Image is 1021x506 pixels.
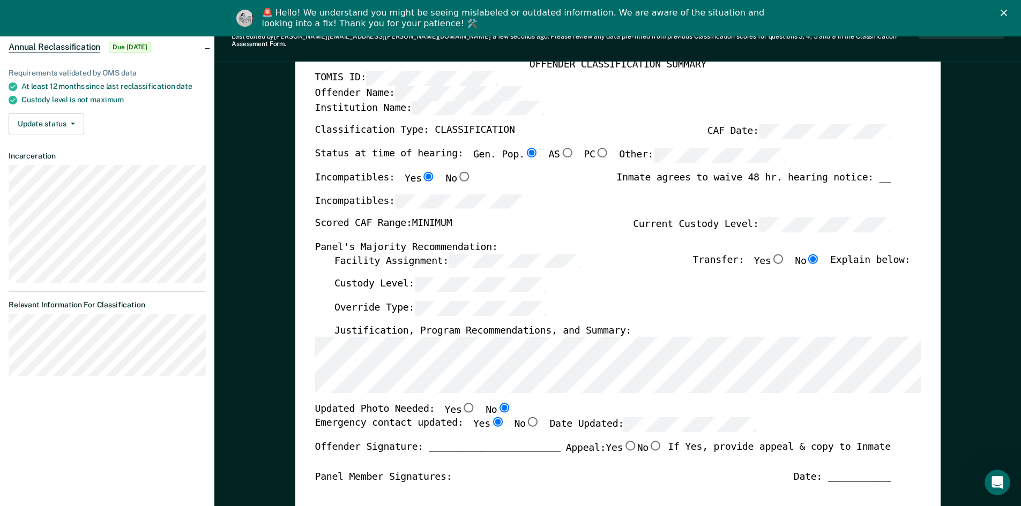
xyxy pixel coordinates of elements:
span: Due [DATE] [109,42,151,52]
div: Custody level is not [21,95,206,104]
div: Panel Member Signatures: [315,471,452,484]
label: Gen. Pop. [473,148,538,163]
div: Offender Signature: _______________________ If Yes, provide appeal & copy to Inmate [315,440,890,471]
label: No [637,440,662,454]
input: Offender Name: [394,86,526,101]
input: CAF Date: [758,124,890,139]
div: Updated Photo Needed: [315,403,511,417]
input: AS [560,148,573,157]
div: Last edited by [PERSON_NAME][EMAIL_ADDRESS][PERSON_NAME][DOMAIN_NAME] . Please review any data pr... [232,33,919,48]
input: No [806,253,820,263]
div: Emergency contact updated: [315,417,756,440]
input: PC [595,148,609,157]
label: No [445,171,471,185]
div: Inmate agrees to waive 48 hr. hearing notice: __ [616,171,891,194]
label: Justification, Program Recommendations, and Summary: [334,324,631,337]
div: Transfer: Explain below: [692,253,910,277]
img: Profile image for Kim [236,10,254,27]
input: No [525,417,539,426]
label: Facility Assignment: [334,253,580,268]
div: Close [1001,10,1011,16]
label: Institution Name: [315,101,543,116]
label: Custody Level: [334,277,546,292]
input: Yes [421,171,435,181]
input: Institution Name: [412,101,543,116]
label: No [514,417,540,432]
label: PC [584,148,609,163]
label: Current Custody Level: [633,217,891,232]
div: Status at time of hearing: [315,148,785,171]
label: Yes [444,403,475,417]
iframe: Intercom live chat [985,470,1010,495]
label: TOMIS ID: [315,71,498,86]
div: Date: ___________ [793,471,890,484]
div: At least 12 months since last reclassification [21,82,206,91]
input: Yes [490,417,504,426]
label: Yes [754,253,785,268]
input: Other: [653,148,785,163]
label: AS [548,148,574,163]
dt: Relevant Information For Classification [9,300,206,309]
input: Gen. Pop. [524,148,538,157]
input: Yes [771,253,785,263]
label: Override Type: [334,300,546,315]
label: Yes [606,440,637,454]
input: Incompatibles: [394,194,526,209]
input: No [649,440,662,450]
input: Override Type: [414,300,546,315]
input: Date Updated: [623,417,755,432]
label: Date Updated: [549,417,756,432]
div: 🚨 Hello! We understand you might be seeing mislabeled or outdated information. We are aware of th... [262,7,768,29]
input: No [457,171,471,181]
label: Yes [404,171,435,185]
div: OFFENDER CLASSIFICATION SUMMARY [315,58,921,71]
span: date [176,82,192,90]
label: Yes [473,417,504,432]
label: Appeal: [565,440,662,463]
label: Offender Name: [315,86,527,101]
input: Facility Assignment: [449,253,580,268]
label: CAF Date: [707,124,890,139]
div: Requirements validated by OMS data [9,69,206,78]
input: Yes [461,403,475,413]
span: maximum [90,95,124,104]
input: Custody Level: [414,277,546,292]
div: Incompatibles: [315,171,471,194]
input: No [497,403,511,413]
label: No [795,253,821,268]
label: Incompatibles: [315,194,527,209]
label: No [486,403,511,417]
span: a few seconds ago [493,33,548,40]
div: Panel's Majority Recommendation: [315,241,890,254]
input: Yes [623,440,637,450]
input: Current Custody Level: [758,217,890,232]
label: Scored CAF Range: MINIMUM [315,217,452,232]
dt: Incarceration [9,152,206,161]
button: Update status [9,113,84,134]
label: Classification Type: CLASSIFICATION [315,124,515,139]
span: Annual Reclassification [9,42,100,52]
input: TOMIS ID: [366,71,498,86]
label: Other: [619,148,785,163]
